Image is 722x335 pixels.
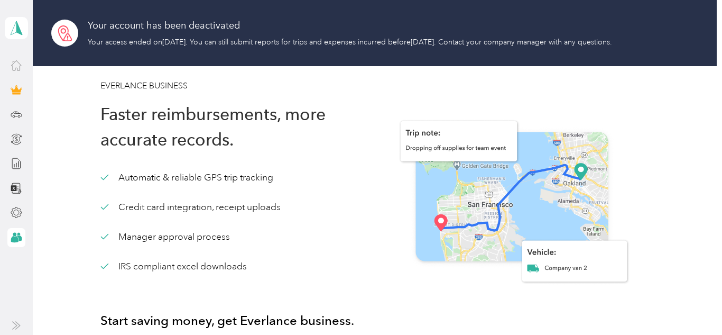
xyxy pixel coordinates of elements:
h1: Faster reimbursements, more accurate records. [100,102,375,152]
div: Credit card integration, receipt uploads [100,201,281,214]
p: Your access ended on [DATE] . You can still submit reports for trips and expenses incurred before... [88,37,612,48]
img: Teams mileage [375,102,649,303]
h2: Your account has been deactivated [88,19,612,33]
div: IRS compliant excel downloads [100,260,247,273]
h1: Start saving money, get Everlance business. [100,308,649,333]
div: Manager approval process [100,230,230,243]
div: Automatic & reliable GPS trip tracking [100,171,273,184]
iframe: Everlance-gr Chat Button Frame [663,276,722,335]
h3: EVERLANCE BUSINESS [100,79,649,93]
